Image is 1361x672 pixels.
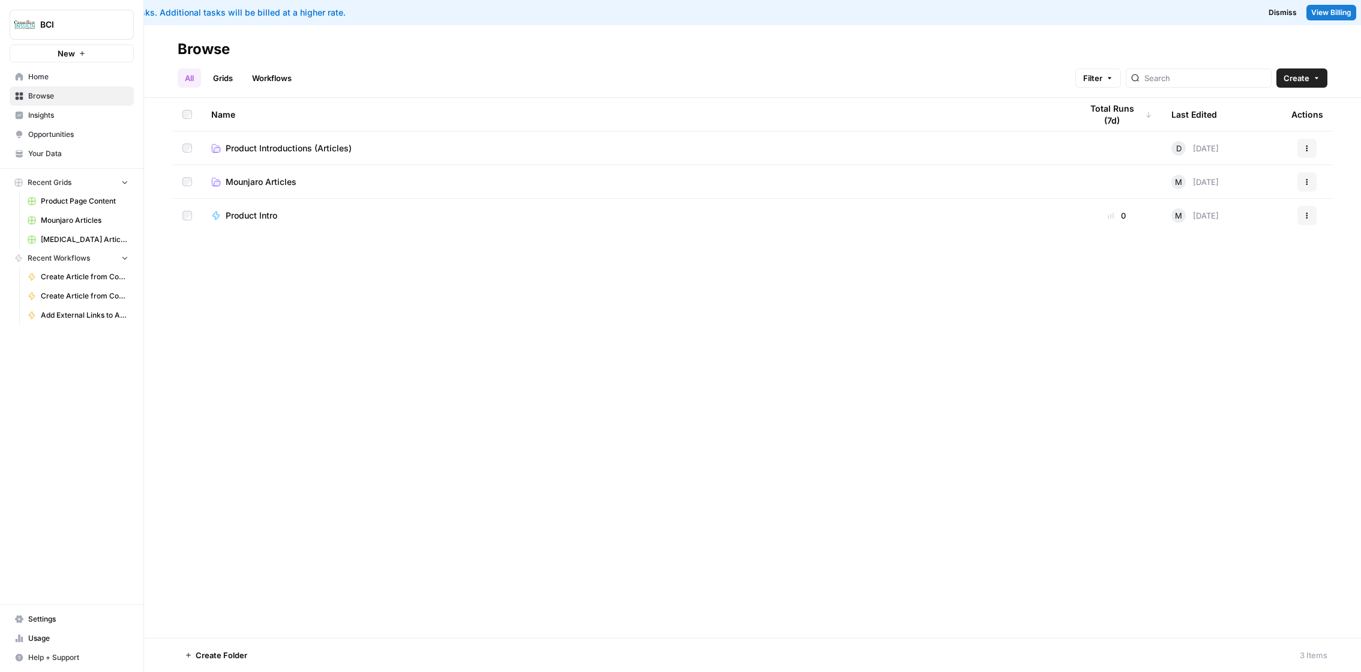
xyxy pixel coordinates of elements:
[1306,5,1356,20] a: View Billing
[1171,175,1219,189] div: [DATE]
[22,192,134,211] a: Product Page Content
[10,268,230,295] div: Fin says…
[28,71,128,82] span: Home
[19,213,221,259] div: So you're correct - your tasks will reset on [DATE] 04:00, giving you the rest of September to us...
[1284,72,1309,84] span: Create
[1171,141,1219,156] div: [DATE]
[1176,142,1182,154] span: D
[10,7,802,19] div: You've used your included tasks. Additional tasks will be billed at a higher rate.
[28,129,128,140] span: Opportunities
[211,5,232,26] div: Close
[178,68,201,88] a: All
[10,44,134,62] button: New
[1081,98,1152,131] div: Total Runs (7d)
[10,86,134,106] a: Browse
[1300,649,1327,661] div: 3 Items
[22,211,134,230] a: Mounjaro Articles
[19,303,187,362] div: If you still need help understanding how your tasks reset or have any other questions, I’m here t...
[206,68,240,88] a: Grids
[41,291,128,301] span: Create Article from Content Brief - [PERSON_NAME]
[57,384,67,393] button: Upload attachment
[10,268,102,294] div: Was that helpful?
[10,629,134,648] a: Usage
[28,253,90,264] span: Recent Workflows
[1291,98,1323,131] div: Actions
[10,46,230,267] div: I understand the confusion! Your billing date ([DATE]) and task reset date are completely separat...
[1081,210,1152,222] div: 0
[28,148,128,159] span: Your Data
[19,160,221,207] div: Your billing date ([DATE]) is when you're charged for your subscription, but it doesn't affect wh...
[10,106,134,125] a: Insights
[211,176,1062,188] a: Mounjaro Articles
[76,384,86,393] button: Start recording
[226,176,296,188] span: Mounjaro Articles
[1175,210,1182,222] span: M
[10,125,134,144] a: Opportunities
[1264,5,1302,20] button: Dismiss
[10,10,134,40] button: Workspace: BCI
[10,67,134,86] a: Home
[178,646,254,665] button: Create Folder
[19,95,221,154] div: Tasks always reset on a - meaning they reset at the beginning of each month regardless of when yo...
[1311,7,1351,18] span: View Billing
[10,295,230,395] div: Fin says…
[22,132,31,141] a: Source reference 115595208:
[41,196,128,207] span: Product Page Content
[10,249,134,267] button: Recent Workflows
[10,610,134,629] a: Settings
[245,68,299,88] a: Workflows
[38,384,47,393] button: Gif picker
[40,19,113,31] span: BCI
[19,384,28,393] button: Emoji picker
[10,46,230,268] div: Fin says…
[22,286,134,306] a: Create Article from Content Brief - [PERSON_NAME]
[58,11,73,20] h1: Fin
[19,275,92,287] div: Was that helpful?
[22,267,134,286] a: Create Article from Content Brief - [MEDICAL_DATA]
[1171,208,1219,223] div: [DATE]
[41,271,128,282] span: Create Article from Content Brief - [MEDICAL_DATA]
[14,14,35,35] img: BCI Logo
[10,648,134,667] button: Help + Support
[188,5,211,28] button: Home
[41,234,128,245] span: [MEDICAL_DATA] Articles
[1075,68,1121,88] button: Filter
[1171,98,1217,131] div: Last Edited
[22,230,134,249] a: [MEDICAL_DATA] Articles
[41,215,128,226] span: Mounjaro Articles
[10,144,134,163] a: Your Data
[58,47,75,59] span: New
[10,295,197,369] div: If you still need help understanding how your tasks reset or have any other questions, I’m here t...
[28,91,128,101] span: Browse
[34,7,53,26] img: Profile image for Fin
[28,614,128,625] span: Settings
[1269,7,1297,18] span: Dismiss
[41,310,128,321] span: Add External Links to Article
[8,5,31,28] button: go back
[226,210,277,222] span: Product Intro
[28,110,128,121] span: Insights
[1175,176,1182,188] span: M
[211,98,1062,131] div: Name
[28,633,128,644] span: Usage
[206,379,225,398] button: Send a message…
[226,142,352,154] span: Product Introductions (Articles)
[178,40,230,59] div: Browse
[1083,72,1102,84] span: Filter
[10,359,230,379] textarea: Message…
[211,142,1062,154] a: Product Introductions (Articles)
[10,174,134,192] button: Recent Grids
[211,210,1062,222] a: Product Intro
[28,652,128,663] span: Help + Support
[22,306,134,325] a: Add External Links to Article
[1144,72,1266,84] input: Search
[1276,68,1327,88] button: Create
[28,177,71,188] span: Recent Grids
[196,649,247,661] span: Create Folder
[19,53,221,89] div: I understand the confusion! Your billing date ([DATE]) and task reset date are completely separate.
